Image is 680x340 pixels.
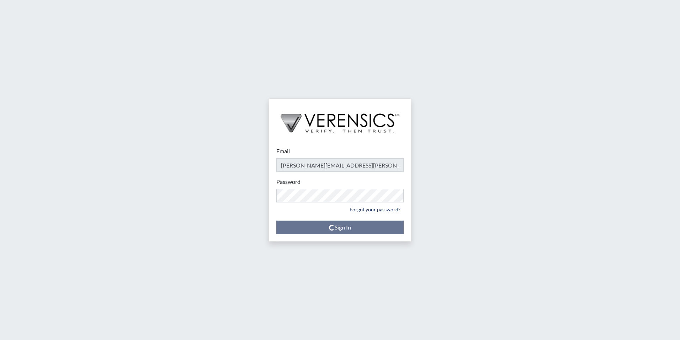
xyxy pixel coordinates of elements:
img: logo-wide-black.2aad4157.png [269,99,411,140]
input: Email [276,158,404,172]
button: Sign In [276,221,404,234]
label: Email [276,147,290,155]
a: Forgot your password? [346,204,404,215]
label: Password [276,177,301,186]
